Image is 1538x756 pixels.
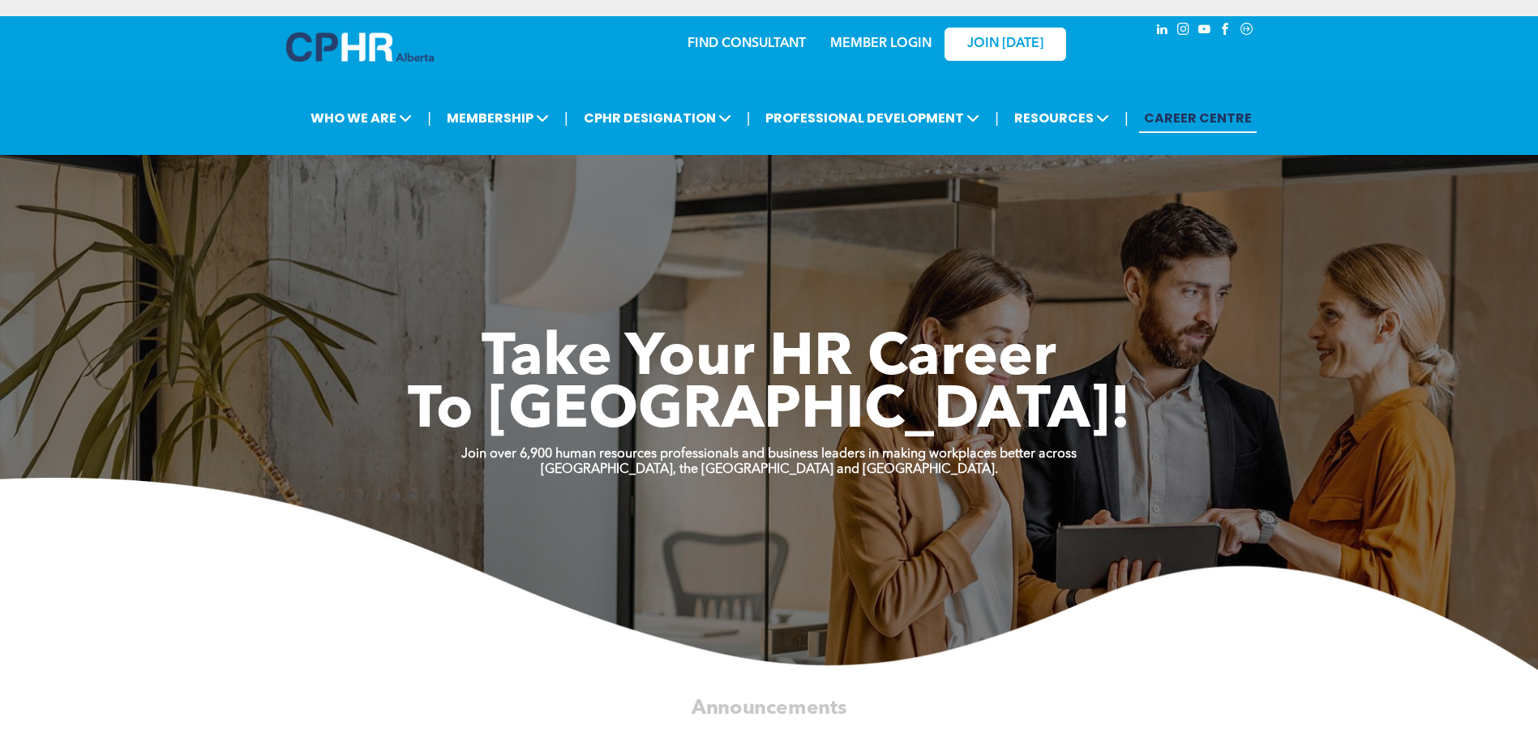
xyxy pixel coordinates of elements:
a: MEMBER LOGIN [830,37,932,50]
span: CPHR DESIGNATION [579,103,736,133]
li: | [1125,101,1129,135]
li: | [427,101,431,135]
span: MEMBERSHIP [442,103,554,133]
a: FIND CONSULTANT [688,37,806,50]
li: | [564,101,568,135]
strong: Join over 6,900 human resources professionals and business leaders in making workplaces better ac... [461,448,1077,461]
span: PROFESSIONAL DEVELOPMENT [760,103,984,133]
a: Social network [1238,20,1256,42]
span: To [GEOGRAPHIC_DATA]! [408,383,1131,441]
a: CAREER CENTRE [1139,103,1257,133]
li: | [747,101,751,135]
a: facebook [1217,20,1235,42]
a: JOIN [DATE] [945,28,1066,61]
strong: [GEOGRAPHIC_DATA], the [GEOGRAPHIC_DATA] and [GEOGRAPHIC_DATA]. [541,463,998,476]
span: WHO WE ARE [306,103,417,133]
span: Announcements [692,698,846,718]
span: RESOURCES [1009,103,1114,133]
a: instagram [1175,20,1193,42]
span: Take Your HR Career [482,330,1056,389]
img: A blue and white logo for cp alberta [286,32,434,62]
a: youtube [1196,20,1214,42]
span: JOIN [DATE] [967,37,1043,52]
li: | [995,101,999,135]
a: linkedin [1154,20,1172,42]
